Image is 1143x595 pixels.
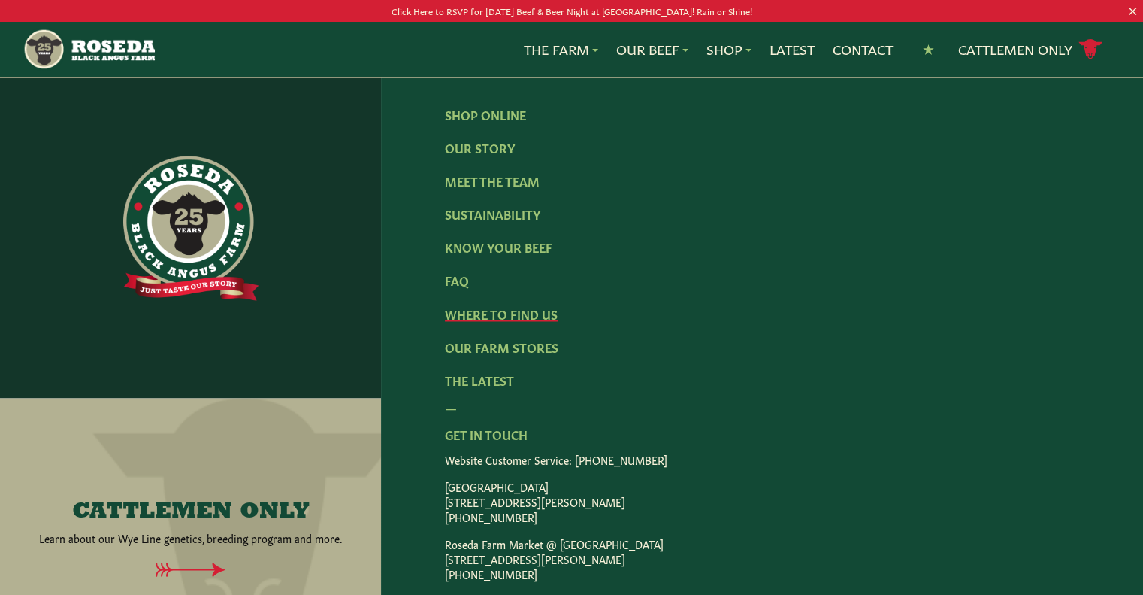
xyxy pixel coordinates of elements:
a: Sustainability [445,205,540,222]
p: Click Here to RSVP for [DATE] Beef & Beer Night at [GEOGRAPHIC_DATA]! Rain or Shine! [57,3,1086,19]
a: Our Farm Stores [445,338,558,354]
p: Learn about our Wye Line genetics, breeding program and more. [39,530,343,545]
a: Our Story [445,139,515,156]
p: Website Customer Service: [PHONE_NUMBER] [445,451,1080,466]
a: Meet The Team [445,172,540,189]
a: Shop Online [445,106,526,123]
a: The Latest [445,371,514,387]
a: Cattlemen Only [958,36,1102,62]
a: Where To Find Us [445,305,558,321]
h4: CATTLEMEN ONLY [72,499,310,524]
p: Roseda Farm Market @ [GEOGRAPHIC_DATA] [STREET_ADDRESS][PERSON_NAME] [PHONE_NUMBER] [445,536,1080,581]
a: Our Beef [616,40,688,59]
a: FAQ [445,272,469,288]
a: The Farm [524,40,598,59]
a: Contact [833,40,893,59]
nav: Main Navigation [23,22,1120,77]
img: https://roseda.com/wp-content/uploads/2021/06/roseda-25-full@2x.png [123,156,259,300]
img: https://roseda.com/wp-content/uploads/2021/05/roseda-25-header.png [23,28,154,71]
a: Know Your Beef [445,238,552,255]
a: Latest [770,40,815,59]
div: — [445,397,1080,415]
a: Shop [706,40,751,59]
p: [GEOGRAPHIC_DATA] [STREET_ADDRESS][PERSON_NAME] [PHONE_NUMBER] [445,478,1080,524]
a: CATTLEMEN ONLY Learn about our Wye Line genetics, breeding program and more. [32,499,349,545]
